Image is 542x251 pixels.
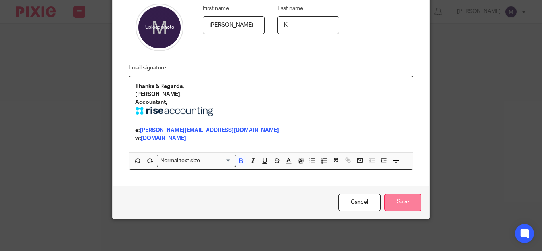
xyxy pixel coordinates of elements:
[140,128,279,133] a: [PERSON_NAME][EMAIL_ADDRESS][DOMAIN_NAME]
[277,4,303,12] label: Last name
[135,136,141,141] strong: w:
[157,155,236,167] div: Search for option
[135,84,184,89] strong: Thanks & Regards,
[135,90,407,98] p: ,
[135,107,215,116] img: Image
[135,92,180,97] strong: [PERSON_NAME]
[203,4,229,12] label: First name
[338,194,381,211] a: Cancel
[159,157,202,165] span: Normal text size
[141,136,186,141] a: [DOMAIN_NAME]
[384,194,421,211] input: Save
[129,64,166,72] label: Email signature
[203,157,231,165] input: Search for option
[135,100,167,105] strong: Accountant,
[135,128,140,133] strong: e:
